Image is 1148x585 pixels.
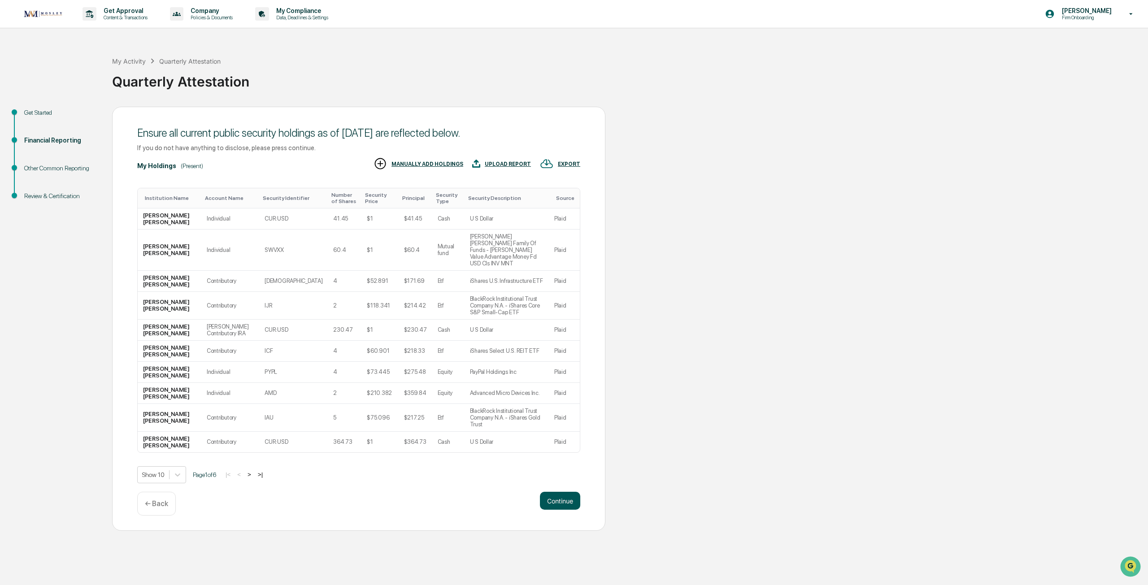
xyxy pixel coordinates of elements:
[465,383,549,404] td: Advanced Micro Devices Inc.
[138,341,201,362] td: [PERSON_NAME] [PERSON_NAME]
[183,14,237,21] p: Policies & Documents
[558,161,580,167] div: EXPORT
[259,404,328,432] td: IAU
[328,404,361,432] td: 5
[201,230,259,271] td: Individual
[255,471,265,478] button: >|
[138,292,201,320] td: [PERSON_NAME] [PERSON_NAME]
[465,320,549,341] td: U S Dollar
[328,341,361,362] td: 4
[361,432,398,452] td: $1
[328,383,361,404] td: 2
[1119,555,1144,580] iframe: Open customer support
[137,126,580,139] div: Ensure all current public security holdings as of [DATE] are reflected below.
[18,113,58,122] span: Preclearance
[24,164,98,173] div: Other Common Reporting
[328,432,361,452] td: 364.73
[465,341,549,362] td: iShares Select U.S. REIT ETF
[331,192,358,204] div: Toggle SortBy
[65,114,72,121] div: 🗄️
[399,383,432,404] td: $359.84
[183,7,237,14] p: Company
[259,292,328,320] td: IJR
[269,7,333,14] p: My Compliance
[259,208,328,230] td: CUR:USD
[549,230,580,271] td: Plaid
[328,271,361,292] td: 4
[468,195,545,201] div: Toggle SortBy
[152,71,163,82] button: Start new chat
[9,19,163,33] p: How can we help?
[145,499,168,508] p: ← Back
[399,404,432,432] td: $217.25
[96,14,152,21] p: Content & Transactions
[138,320,201,341] td: [PERSON_NAME] [PERSON_NAME]
[391,161,463,167] div: MANUALLY ADD HOLDINGS
[201,341,259,362] td: Contributory
[399,341,432,362] td: $218.33
[399,292,432,320] td: $214.42
[540,492,580,510] button: Continue
[549,432,580,452] td: Plaid
[432,362,465,383] td: Equity
[201,362,259,383] td: Individual
[399,362,432,383] td: $275.48
[549,320,580,341] td: Plaid
[24,108,98,117] div: Get Started
[138,432,201,452] td: [PERSON_NAME] [PERSON_NAME]
[89,152,109,159] span: Pylon
[432,230,465,271] td: Mutual fund
[259,341,328,362] td: ICF
[137,162,176,169] div: My Holdings
[432,320,465,341] td: Cash
[361,383,398,404] td: $210.382
[432,404,465,432] td: Etf
[549,404,580,432] td: Plaid
[259,362,328,383] td: PYPL
[465,404,549,432] td: BlackRock Institutional Trust Company N.A. - iShares Gold Trust
[549,383,580,404] td: Plaid
[9,114,16,121] div: 🖐️
[399,230,432,271] td: $60.4
[259,320,328,341] td: CUR:USD
[30,69,147,78] div: Start new chat
[328,320,361,341] td: 230.47
[328,230,361,271] td: 60.4
[235,471,244,478] button: <
[138,383,201,404] td: [PERSON_NAME] [PERSON_NAME]
[22,8,65,20] img: logo
[245,471,254,478] button: >
[549,341,580,362] td: Plaid
[269,14,333,21] p: Data, Deadlines & Settings
[465,208,549,230] td: U S Dollar
[365,192,395,204] div: Toggle SortBy
[436,192,461,204] div: Toggle SortBy
[259,383,328,404] td: AMD
[159,57,221,65] div: Quarterly Attestation
[465,271,549,292] td: iShares U.S. Infrastructure ETF
[432,341,465,362] td: Etf
[432,432,465,452] td: Cash
[465,362,549,383] td: PayPal Holdings Inc
[201,320,259,341] td: [PERSON_NAME] Contributory IRA
[432,208,465,230] td: Cash
[223,471,233,478] button: |<
[9,69,25,85] img: 1746055101610-c473b297-6a78-478c-a979-82029cc54cd1
[540,157,553,170] img: EXPORT
[361,404,398,432] td: $75.096
[402,195,429,201] div: Toggle SortBy
[61,109,115,126] a: 🗄️Attestations
[549,362,580,383] td: Plaid
[399,271,432,292] td: $171.69
[259,230,328,271] td: SWVXX
[112,57,146,65] div: My Activity
[549,271,580,292] td: Plaid
[361,292,398,320] td: $118.341
[193,471,216,478] span: Page 1 of 6
[74,113,111,122] span: Attestations
[361,271,398,292] td: $52.891
[328,292,361,320] td: 2
[465,230,549,271] td: [PERSON_NAME] [PERSON_NAME] Family Of Funds - [PERSON_NAME] Value Advantage Money Fd USD Cls INV MNT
